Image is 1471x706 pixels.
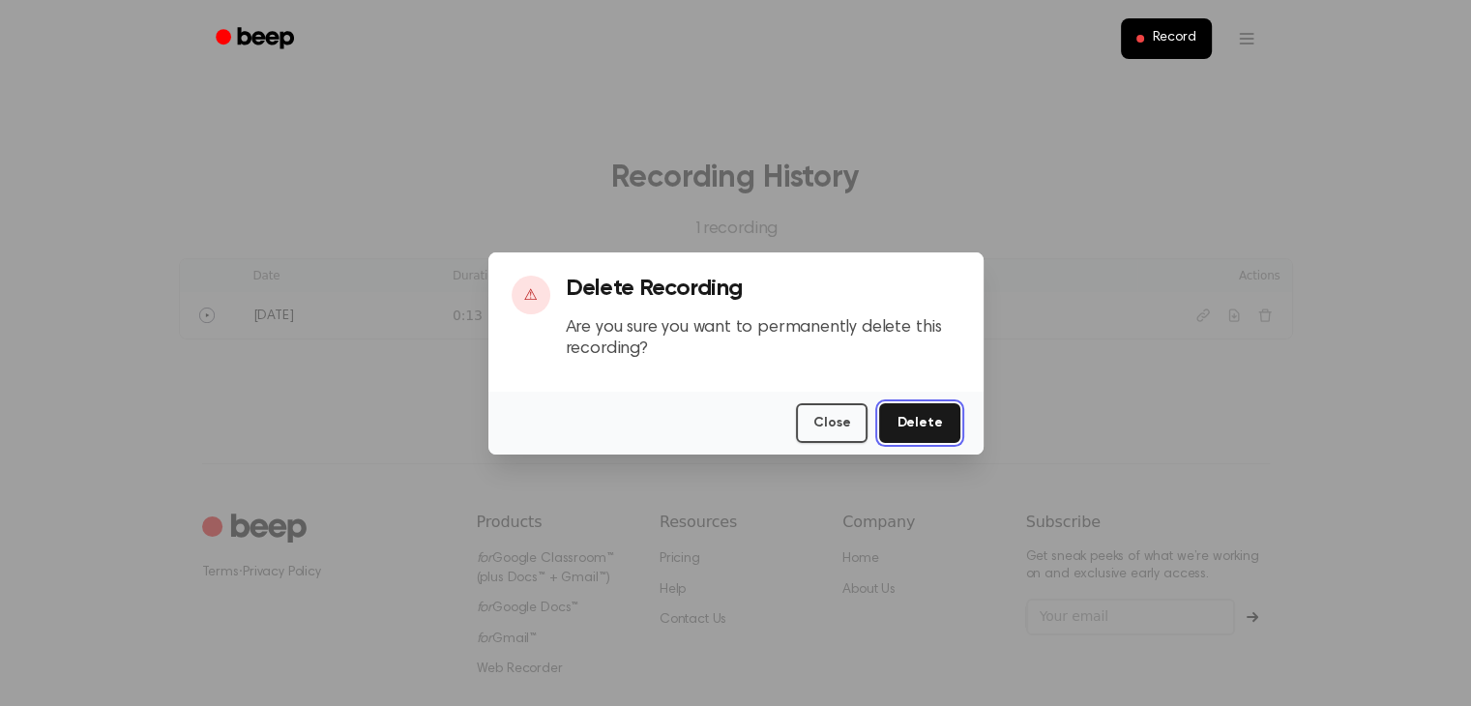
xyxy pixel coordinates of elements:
button: Open menu [1223,15,1270,62]
button: Close [796,403,868,443]
h3: Delete Recording [566,276,960,302]
button: Record [1121,18,1211,59]
span: Record [1152,30,1195,47]
p: Are you sure you want to permanently delete this recording? [566,317,960,361]
div: ⚠ [512,276,550,314]
a: Beep [202,20,311,58]
button: Delete [879,403,959,443]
